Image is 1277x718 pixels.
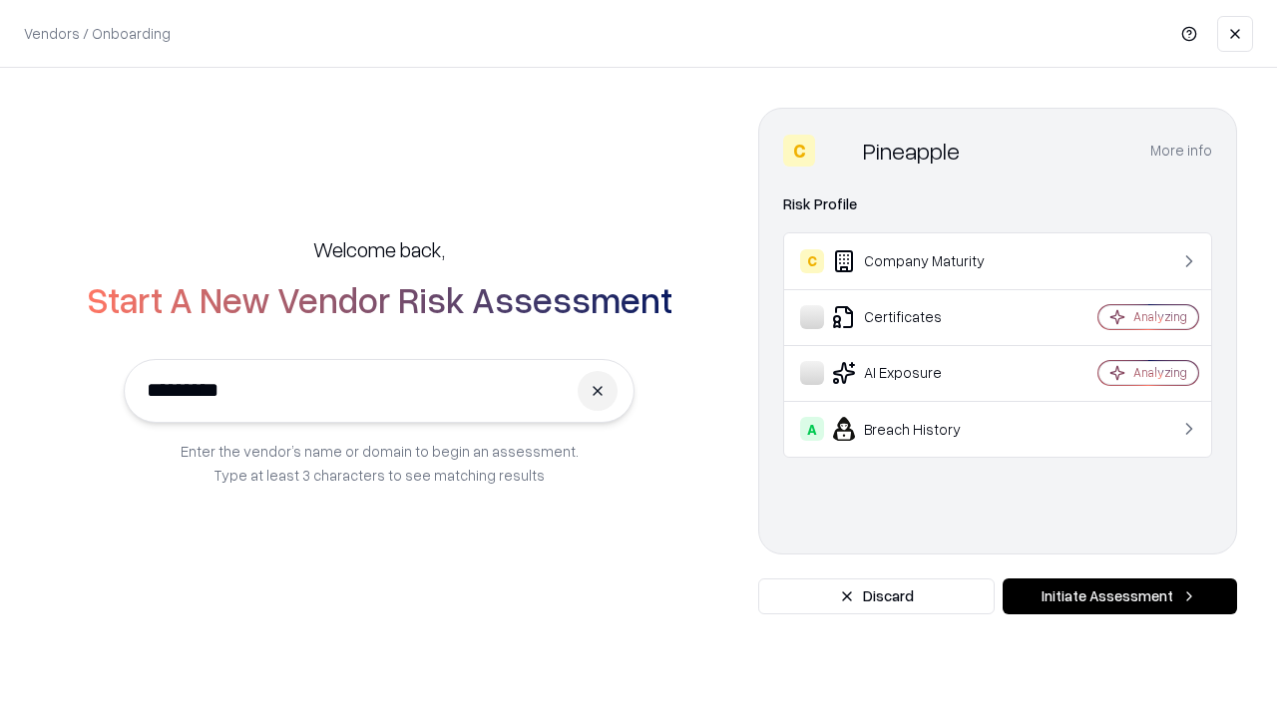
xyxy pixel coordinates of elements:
[783,192,1212,216] div: Risk Profile
[800,249,824,273] div: C
[1133,308,1187,325] div: Analyzing
[800,417,1039,441] div: Breach History
[24,23,171,44] p: Vendors / Onboarding
[1003,578,1237,614] button: Initiate Assessment
[863,135,960,167] div: Pineapple
[1150,133,1212,169] button: More info
[800,361,1039,385] div: AI Exposure
[800,417,824,441] div: A
[758,578,995,614] button: Discard
[823,135,855,167] img: Pineapple
[1133,364,1187,381] div: Analyzing
[313,235,445,263] h5: Welcome back,
[181,439,579,487] p: Enter the vendor’s name or domain to begin an assessment. Type at least 3 characters to see match...
[783,135,815,167] div: C
[87,279,672,319] h2: Start A New Vendor Risk Assessment
[800,305,1039,329] div: Certificates
[800,249,1039,273] div: Company Maturity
